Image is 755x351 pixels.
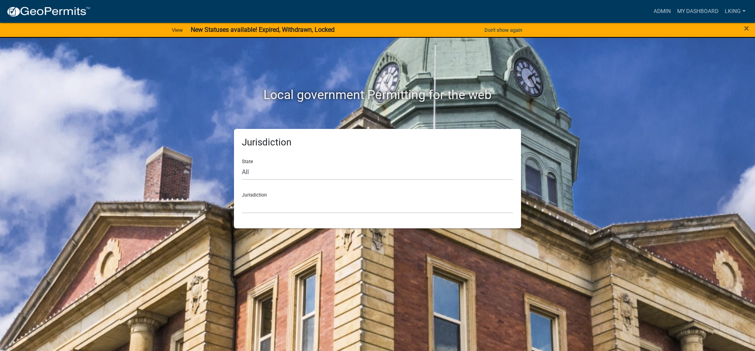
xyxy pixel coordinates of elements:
a: LKING [722,4,749,19]
span: × [744,23,749,34]
h2: Local government Permitting for the web [159,87,596,102]
a: Admin [650,4,674,19]
a: View [169,24,186,37]
a: My Dashboard [674,4,722,19]
button: Don't show again [481,24,525,37]
strong: New Statuses available! Expired, Withdrawn, Locked [191,26,335,33]
h5: Jurisdiction [242,137,513,148]
button: Close [744,24,749,33]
